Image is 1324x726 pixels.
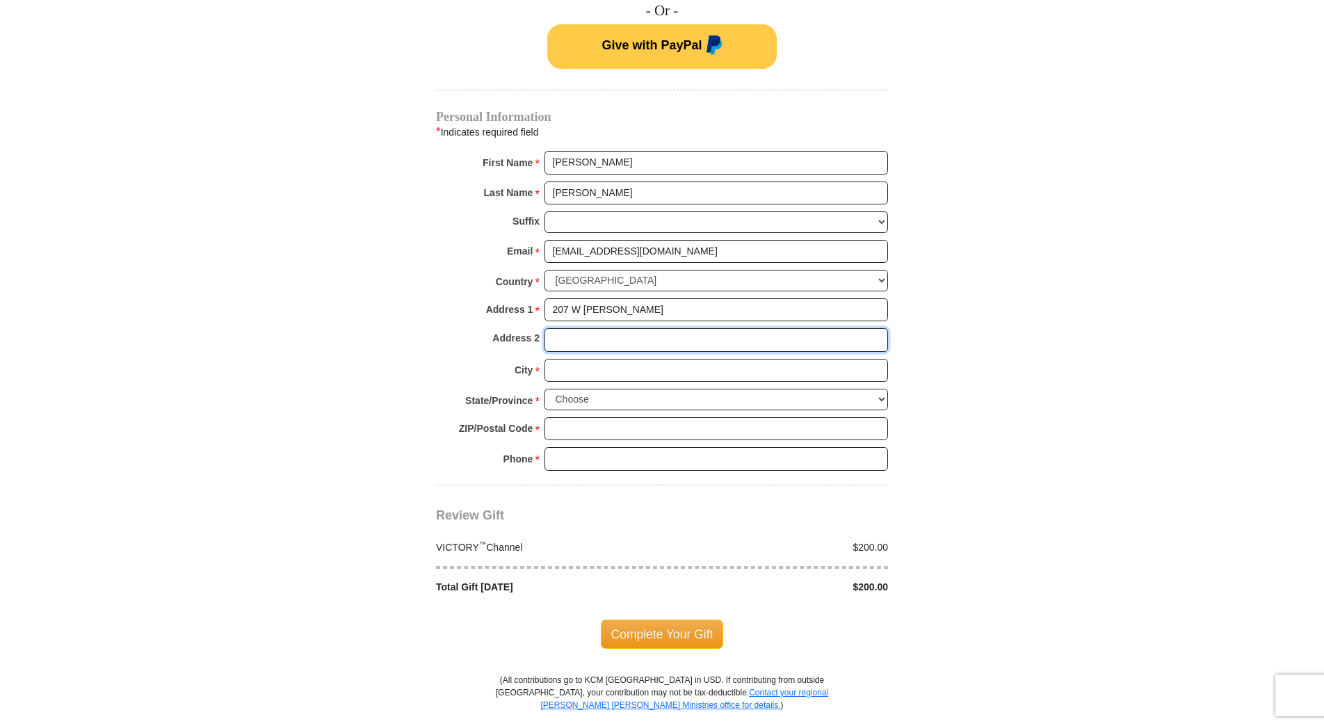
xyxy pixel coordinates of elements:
div: Indicates required field [436,123,888,141]
h4: Personal Information [436,111,888,122]
div: VICTORY Channel [429,540,663,555]
div: Total Gift [DATE] [429,580,663,595]
strong: Address 1 [486,300,533,319]
h4: - Or - [436,2,888,19]
strong: Country [496,272,533,291]
span: Complete Your Gift [601,620,724,649]
strong: Address 2 [492,328,540,348]
strong: Email [507,241,533,261]
div: $200.00 [662,580,896,595]
strong: Phone [503,449,533,469]
span: Review Gift [436,508,504,522]
a: Contact your regional [PERSON_NAME] [PERSON_NAME] Ministries office for details. [540,688,828,710]
button: Give with PayPal [547,24,777,69]
strong: State/Province [465,391,533,410]
img: paypal [702,35,722,58]
strong: ZIP/Postal Code [459,419,533,438]
strong: First Name [483,153,533,172]
sup: ™ [479,540,487,548]
div: $200.00 [662,540,896,555]
strong: City [515,360,533,380]
strong: Suffix [512,211,540,231]
span: Give with PayPal [602,38,702,52]
strong: Last Name [484,183,533,202]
